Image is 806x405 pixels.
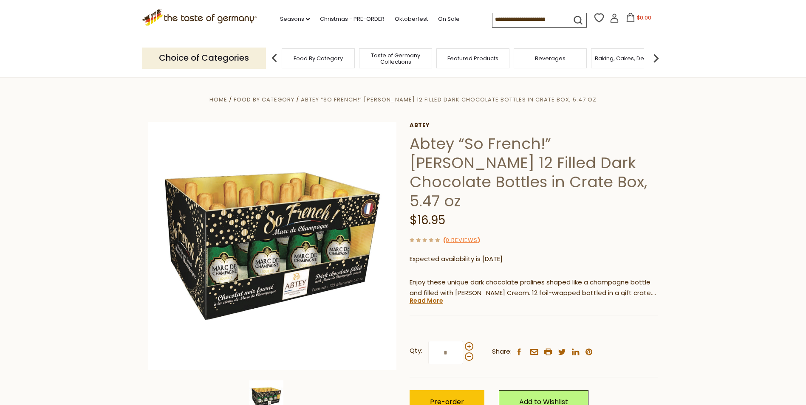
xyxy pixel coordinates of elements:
[428,341,463,364] input: Qty:
[595,55,661,62] a: Baking, Cakes, Desserts
[447,55,498,62] a: Featured Products
[410,296,443,305] a: Read More
[148,122,397,370] img: Abtey "So French" Marc de Champagne
[320,14,385,24] a: Christmas - PRE-ORDER
[438,14,460,24] a: On Sale
[301,96,597,104] a: Abtey “So French!” [PERSON_NAME] 12 Filled Dark Chocolate Bottles in Crate Box, 5.47 oz
[410,212,445,228] span: $16.95
[410,346,422,356] strong: Qty:
[492,346,512,357] span: Share:
[535,55,566,62] a: Beverages
[395,14,428,24] a: Oktoberfest
[209,96,227,104] a: Home
[280,14,310,24] a: Seasons
[362,52,430,65] a: Taste of Germany Collections
[266,50,283,67] img: previous arrow
[446,236,478,245] a: 0 Reviews
[410,254,658,264] p: Expected availability is [DATE]
[142,48,266,68] p: Choice of Categories
[637,14,651,21] span: $0.00
[234,96,294,104] a: Food By Category
[443,236,480,244] span: ( )
[410,134,658,211] h1: Abtey “So French!” [PERSON_NAME] 12 Filled Dark Chocolate Bottles in Crate Box, 5.47 oz
[294,55,343,62] a: Food By Category
[410,122,658,129] a: Abtey
[621,13,657,25] button: $0.00
[648,50,665,67] img: next arrow
[410,277,658,298] p: Enjoy these unique dark chocolate pralines shaped like a champagne bottle and filled with [PERSON...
